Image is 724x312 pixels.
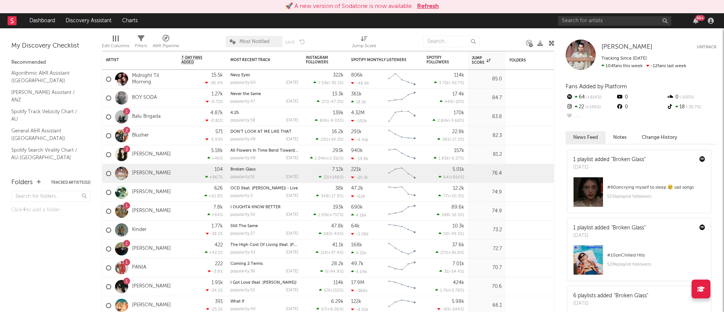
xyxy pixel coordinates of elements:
[230,194,253,198] div: popularity: 3
[566,84,627,89] span: Fans Added by Platform
[616,102,666,112] div: 0
[385,126,419,145] svg: Chart title
[132,302,171,309] a: [PERSON_NAME]
[437,137,464,142] div: ( )
[230,205,298,209] div: I OUGHTA KNOW BETTER
[385,70,419,89] svg: Chart title
[230,168,256,172] a: Broken Glass
[666,92,716,102] div: 0
[11,58,90,67] div: Recommended
[132,95,157,101] a: BOY SODA
[435,288,464,293] div: ( )
[153,41,179,51] div: A&R Pipeline
[448,251,463,255] span: +36.8 %
[230,111,239,115] a: 4:25
[451,138,463,142] span: -17.2 %
[286,118,298,123] div: [DATE]
[230,186,298,191] a: OCD (feat. [PERSON_NAME]) - Live
[230,213,255,217] div: popularity: 50
[207,156,223,161] div: +46 %
[210,111,223,115] div: 4.87k
[205,250,223,255] div: +42.1 %
[472,263,502,272] div: 70.7
[60,13,117,28] a: Discovery Assistant
[449,270,463,274] span: -54.4 %
[417,2,439,11] button: Refresh
[351,137,368,142] div: -4.41k
[566,92,616,102] div: 64
[328,270,342,274] span: -94.9 %
[452,92,464,97] div: 17.4k
[584,105,601,109] span: +146 %
[322,100,328,104] span: 271
[351,261,364,266] div: 49.7k
[328,251,342,255] span: +37.4 %
[385,258,419,277] svg: Chart title
[230,149,298,153] div: All Flowers In Time Bend Towards The Sun
[437,119,448,123] span: 2.84k
[230,73,298,77] div: Navy Eyes
[454,148,464,153] div: 157k
[153,32,179,54] div: A&R Pipeline
[351,194,365,199] div: -626
[566,102,616,112] div: 22
[230,175,255,179] div: popularity: 51
[321,194,328,198] span: 348
[385,183,419,202] svg: Chart title
[316,250,344,255] div: ( )
[666,102,716,112] div: 18
[444,270,448,274] span: 31
[585,95,601,100] span: +814 %
[332,232,342,236] span: -44 %
[454,100,463,104] span: -10 %
[106,58,163,62] div: Artist
[132,227,147,233] a: Kinder
[11,191,90,202] input: Search for folders...
[693,18,698,24] button: 99+
[230,243,298,247] div: The High Cost Of Living (feat. Randy Houser)
[614,293,648,298] a: "Broken Glass"
[230,168,298,172] div: Broken Glass
[135,32,147,54] div: Filters
[678,95,694,100] span: -100 %
[286,251,298,255] div: [DATE]
[472,112,502,121] div: 83.8
[452,243,464,247] div: 37.6k
[286,175,298,179] div: [DATE]
[330,194,342,198] span: -17.9 %
[132,264,146,271] a: PANIA
[351,186,363,191] div: 47.2k
[212,73,223,78] div: 15.5k
[433,118,464,123] div: ( )
[230,251,255,255] div: popularity: 43
[230,92,298,96] div: Never the Same
[450,157,463,161] span: -0.27 %
[385,89,419,108] svg: Chart title
[330,81,342,85] span: -30.1 %
[351,232,369,237] div: -2.08k
[11,127,83,142] a: General A&R Assistant ([GEOGRAPHIC_DATA])
[426,55,453,65] div: Spotify Followers
[573,232,646,240] div: [DATE]
[206,137,223,142] div: -5.93 %
[333,111,344,115] div: 139k
[230,269,255,274] div: popularity: 36
[601,43,652,51] a: [PERSON_NAME]
[325,270,327,274] span: 5
[450,213,463,217] span: -16.5 %
[333,148,344,153] div: 293k
[472,131,502,140] div: 82.3
[450,81,463,85] span: -42.7 %
[472,226,502,235] div: 73.2
[351,280,364,285] div: 17.9M
[207,212,223,217] div: +64 %
[286,213,298,217] div: [DATE]
[230,58,287,62] div: Most Recent Track
[453,186,464,191] div: 12.2k
[230,130,291,134] a: DON’T LOOK AT ME LIKE THAT
[132,132,149,139] a: Blusher
[215,261,223,266] div: 222
[330,213,342,217] span: +757 %
[442,213,449,217] span: 598
[335,186,344,191] div: 38k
